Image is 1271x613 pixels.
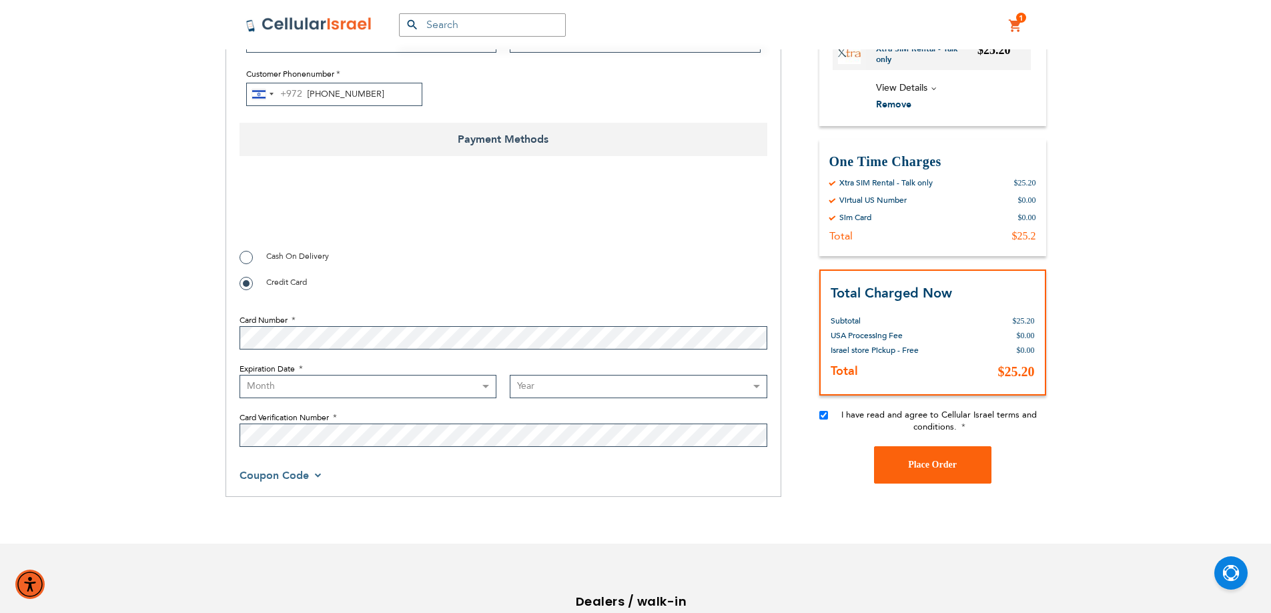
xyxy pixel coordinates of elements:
[998,364,1035,379] span: $25.20
[829,229,853,243] div: Total
[246,83,422,106] input: e.g. 50-234-5678
[874,446,991,484] button: Place Order
[1018,212,1036,223] div: $0.00
[1017,346,1035,355] span: $0.00
[1017,331,1035,340] span: $0.00
[280,86,302,103] div: +972
[399,13,566,37] input: Search
[876,81,927,94] span: View Details
[246,17,372,33] img: Cellular Israel Logo
[829,153,1036,171] h3: One Time Charges
[977,43,1011,57] span: $25.20
[839,177,933,188] div: Xtra SIM Rental - Talk only
[240,123,767,156] span: Payment Methods
[1012,229,1036,243] div: $25.2
[831,303,935,328] th: Subtotal
[576,592,689,612] h6: Dealers / walk-in
[831,363,858,380] strong: Total
[876,43,978,65] a: Xtra SIM Rental - Talk only
[240,315,288,326] span: Card Number
[240,412,329,423] span: Card Verification Number
[831,284,952,302] strong: Total Charged Now
[1013,316,1035,326] span: $25.20
[839,212,871,223] div: Sim Card
[1008,18,1023,34] a: 1
[240,468,309,483] span: Coupon Code
[15,570,45,599] div: Accessibility Menu
[1019,13,1023,23] span: 1
[908,460,957,470] span: Place Order
[246,69,334,79] span: Customer Phonenumber
[1014,177,1036,188] div: $25.20
[876,98,911,111] span: Remove
[839,195,907,205] div: Virtual US Number
[266,251,329,261] span: Cash On Delivery
[831,345,919,356] span: Israel store Pickup - Free
[841,409,1037,433] span: I have read and agree to Cellular Israel terms and conditions.
[240,364,295,374] span: Expiration Date
[838,41,861,64] img: Xtra SIM Rental - Talk only
[266,277,307,287] span: Credit Card
[831,330,903,341] span: USA Processing Fee
[247,83,302,105] button: Selected country
[240,186,442,238] iframe: reCAPTCHA
[1018,195,1036,205] div: $0.00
